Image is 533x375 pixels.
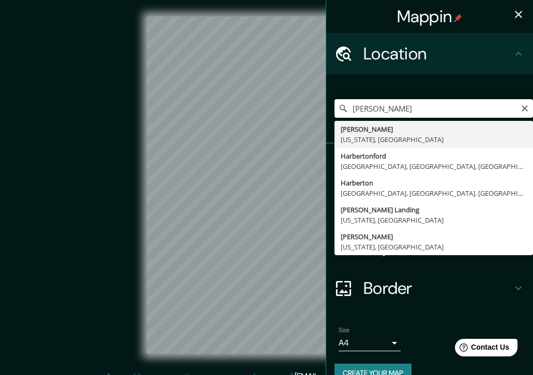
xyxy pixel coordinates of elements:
[441,335,522,364] iframe: Help widget launcher
[397,6,463,27] h4: Mappin
[334,99,533,118] input: Pick your city or area
[341,242,527,252] div: [US_STATE], [GEOGRAPHIC_DATA]
[339,326,349,335] label: Size
[326,268,533,309] div: Border
[363,278,512,299] h4: Border
[341,231,527,242] div: [PERSON_NAME]
[341,178,527,188] div: Harberton
[341,215,527,225] div: [US_STATE], [GEOGRAPHIC_DATA]
[326,33,533,74] div: Location
[341,151,527,161] div: Harbertonford
[341,124,527,134] div: [PERSON_NAME]
[363,237,512,257] h4: Layout
[341,134,527,145] div: [US_STATE], [GEOGRAPHIC_DATA]
[326,226,533,268] div: Layout
[341,161,527,171] div: [GEOGRAPHIC_DATA], [GEOGRAPHIC_DATA], [GEOGRAPHIC_DATA]
[341,188,527,198] div: [GEOGRAPHIC_DATA], [GEOGRAPHIC_DATA], [GEOGRAPHIC_DATA]
[326,185,533,226] div: Style
[147,17,386,354] canvas: Map
[521,103,529,113] button: Clear
[326,144,533,185] div: Pins
[454,14,462,22] img: pin-icon.png
[339,335,401,351] div: A4
[341,205,527,215] div: [PERSON_NAME] Landing
[363,43,512,64] h4: Location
